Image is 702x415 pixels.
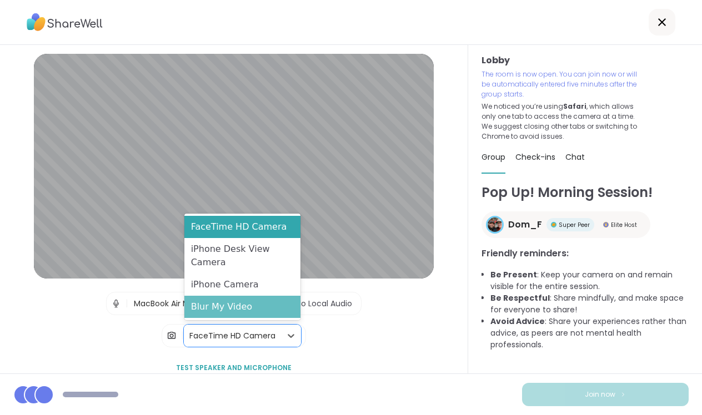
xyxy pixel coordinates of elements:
[172,356,296,379] button: Test speaker and microphone
[176,363,292,373] span: Test speaker and microphone
[611,221,637,229] span: Elite Host
[585,389,615,399] span: Join now
[565,151,585,163] span: Chat
[563,102,586,111] b: Safari
[522,383,689,406] button: Join now
[482,54,689,67] h3: Lobby
[126,292,128,315] span: |
[184,238,300,274] div: iPhone Desk View Camera
[490,269,689,292] li: : Keep your camera on and remain visible for the entire session.
[490,316,689,351] li: : Share your experiences rather than advice, as peers are not mental health professionals.
[603,222,609,227] img: Elite Host
[515,151,555,163] span: Check-ins
[551,222,556,227] img: Super Peer
[167,325,177,347] img: Camera
[488,217,502,232] img: Dom_F
[27,9,103,35] img: ShareWell Logo
[296,298,352,309] span: No Local Audio
[184,296,300,318] div: Blur My Video
[559,221,590,229] span: Super Peer
[482,151,505,163] span: Group
[189,330,275,342] div: FaceTime HD Camera
[490,292,689,316] li: : Share mindfully, and make space for everyone to share!
[490,292,550,303] b: Be Respectful
[134,298,229,310] div: MacBook Air Microphone
[620,391,626,397] img: ShareWell Logomark
[184,216,300,238] div: FaceTime HD Camera
[111,292,121,315] img: Microphone
[482,102,641,141] p: We noticed you’re using , which allows only one tab to access the camera at a time. We suggest cl...
[482,183,689,203] h1: Pop Up! Morning Session!
[508,218,542,231] span: Dom_F
[184,274,300,296] div: iPhone Camera
[490,316,545,327] b: Avoid Advice
[482,69,641,99] p: The room is now open. You can join now or will be automatically entered five minutes after the gr...
[482,211,650,238] a: Dom_FDom_FSuper PeerSuper PeerElite HostElite Host
[181,325,184,347] span: |
[482,247,689,260] h3: Friendly reminders:
[490,269,537,280] b: Be Present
